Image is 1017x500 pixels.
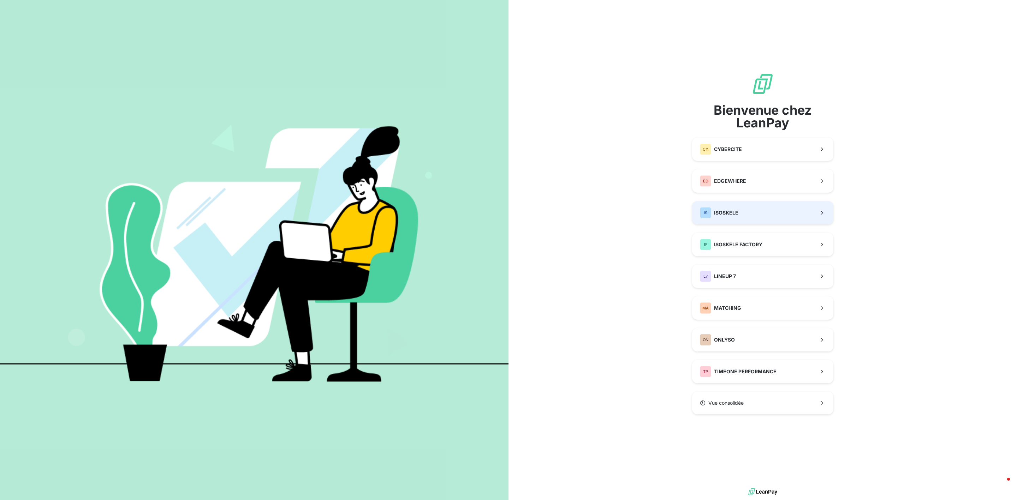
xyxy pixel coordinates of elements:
span: MATCHING [714,305,741,312]
span: Vue consolidée [708,399,744,406]
div: TP [700,366,711,377]
span: TIMEONE PERFORMANCE [714,368,777,375]
span: ISOSKELE [714,209,738,216]
button: TPTIMEONE PERFORMANCE [692,360,833,383]
div: IS [700,207,711,218]
div: L7 [700,271,711,282]
button: MAMATCHING [692,296,833,320]
img: logo sigle [751,73,774,95]
div: CY [700,144,711,155]
button: IFISOSKELE FACTORY [692,233,833,256]
button: Vue consolidée [692,392,833,414]
span: LINEUP 7 [714,273,736,280]
img: logo [748,487,777,497]
button: ONONLYSO [692,328,833,351]
span: Bienvenue chez LeanPay [692,104,833,129]
div: IF [700,239,711,250]
button: ISISOSKELE [692,201,833,224]
span: EDGEWHERE [714,177,746,185]
button: CYCYBERCITE [692,138,833,161]
div: ON [700,334,711,345]
span: ISOSKELE FACTORY [714,241,762,248]
button: L7LINEUP 7 [692,265,833,288]
button: EDEDGEWHERE [692,169,833,193]
span: CYBERCITE [714,146,742,153]
div: MA [700,302,711,314]
span: ONLYSO [714,336,735,343]
div: ED [700,175,711,187]
iframe: Intercom live chat [993,476,1010,493]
